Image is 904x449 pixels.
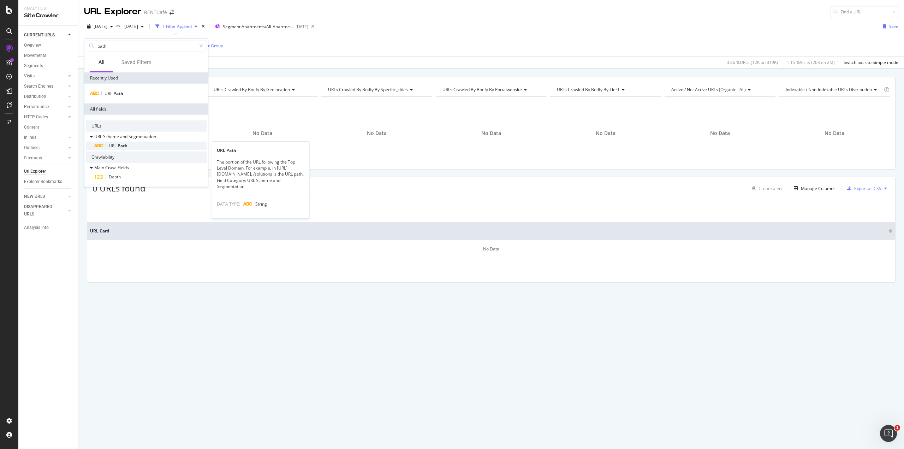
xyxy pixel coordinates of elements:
span: Crawl [105,165,118,171]
div: Switch back to Simple mode [844,59,898,65]
div: Analysis Info [24,224,49,231]
div: Content [24,124,39,131]
span: No Data [367,130,387,137]
a: Outlinks [24,144,66,152]
span: URL [105,90,113,96]
span: Segment: Apartments/All-Apartments [223,24,293,30]
div: Movements [24,52,46,59]
iframe: Intercom live chat [880,425,897,442]
h4: URLs Crawled By Botify By geolocation [212,84,311,95]
div: HTTP Codes [24,113,48,121]
div: Export as CSV [854,185,881,191]
div: Analytics [24,6,72,12]
a: Visits [24,72,66,80]
div: CURRENT URLS [24,31,55,39]
span: Depth [109,174,121,180]
span: Main [94,165,105,171]
div: URL Path [211,147,309,153]
h4: Indexable / Non-Indexable URLs Distribution [784,84,882,95]
h4: URLs Crawled By Botify By tier1 [555,84,655,95]
span: No Data [825,130,844,137]
span: Active / Not Active URLs (organic - all) [671,87,746,93]
a: Overview [24,42,73,49]
div: 3.86 % URLs ( 12K on 319K ) [727,59,778,65]
span: URLs Crawled By Botify By tier1 [557,87,620,93]
div: Overview [24,42,41,49]
a: NEW URLS [24,193,66,200]
h4: URLs Crawled By Botify By specific_cities [327,84,426,95]
a: Performance [24,103,66,111]
input: Find a URL [831,6,898,18]
span: No Data [596,130,615,137]
span: No Data [710,130,730,137]
div: The portion of the URL following the Top Level Domain. For example, in [URL][DOMAIN_NAME], /solut... [211,159,309,189]
div: 1 Filter Applied [162,23,192,29]
span: Segmentation [129,134,156,140]
button: Save [880,21,898,32]
div: Segments [24,62,43,70]
span: vs [116,23,121,29]
h4: URLs Crawled By Botify By portalwebsite [441,84,540,95]
span: Fields [118,165,129,171]
span: Indexable / Non-Indexable URLs distribution [786,87,872,93]
h4: Active / Not Active URLs [670,84,769,95]
span: No Data [252,130,272,137]
div: Visits [24,72,35,80]
div: Explorer Bookmarks [24,178,62,185]
div: RENTCafé [144,9,167,16]
input: Search by field name [97,41,196,51]
span: No Data [481,130,501,137]
button: [DATE] [84,21,116,32]
span: Path [113,90,123,96]
button: Manage Columns [791,184,835,193]
a: Url Explorer [24,168,73,175]
div: Distribution [24,93,46,100]
span: and [120,134,129,140]
div: All [99,59,105,66]
div: No Data [87,240,895,258]
a: Sitemaps [24,154,66,162]
span: 2025 Jul. 29th [121,23,138,29]
div: 1.15 % Visits ( 20K on 2M ) [787,59,835,65]
span: 0 URLs found [93,182,145,194]
span: Scheme [103,134,120,140]
a: DISAPPEARED URLS [24,203,66,218]
button: Export as CSV [844,183,881,194]
div: Url Explorer [24,168,46,175]
button: Switch back to Simple mode [841,57,898,68]
div: times [200,23,206,30]
span: URL [94,134,103,140]
span: URLs Crawled By Botify By geolocation [214,87,290,93]
a: Segments [24,62,73,70]
div: Create alert [759,185,782,191]
span: 1 [894,425,900,431]
a: Movements [24,52,73,59]
a: HTTP Codes [24,113,66,121]
a: Search Engines [24,83,66,90]
div: Search Engines [24,83,53,90]
span: URLs Crawled By Botify By portalwebsite [442,87,522,93]
div: Outlinks [24,144,40,152]
button: Segment:Apartments/All-Apartments[DATE] [212,21,308,32]
span: URL [109,143,118,149]
a: Inlinks [24,134,66,141]
span: Path [118,143,127,149]
span: String [255,201,267,207]
div: arrow-right-arrow-left [169,10,174,15]
span: URLs Crawled By Botify By specific_cities [328,87,408,93]
div: SiteCrawler [24,12,72,20]
button: 1 Filter Applied [153,21,200,32]
div: [DATE] [296,24,308,30]
a: CURRENT URLS [24,31,66,39]
a: Explorer Bookmarks [24,178,73,185]
div: URL Explorer [84,6,141,18]
div: URLs [86,120,207,132]
div: Sitemaps [24,154,42,162]
a: Content [24,124,73,131]
div: Manage Columns [801,185,835,191]
div: Inlinks [24,134,36,141]
span: URL Card [90,228,887,234]
div: All fields [84,104,208,115]
span: 2025 Sep. 4th [94,23,107,29]
div: Save [889,23,898,29]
